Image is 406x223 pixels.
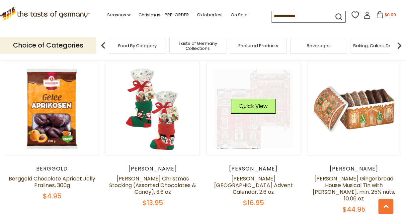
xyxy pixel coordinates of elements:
[206,166,300,172] div: [PERSON_NAME]
[307,62,401,156] img: Wicklein Gingerbread House Musical Tin with Elisen Lebkuchen, min. 25% nuts, 10.06 oz
[142,198,163,207] span: $13.95
[238,43,278,48] a: Featured Products
[106,62,199,156] img: Windel Christmas Stocking (Assorted Chocolates & Candy), 3.6 oz
[118,43,157,48] a: Food By Category
[307,166,401,172] div: [PERSON_NAME]
[393,39,406,52] img: next arrow
[138,11,189,19] a: Christmas - PRE-ORDER
[307,43,331,48] a: Beverages
[207,62,300,156] img: Windel Manor House Advent Calendar, 2.6 oz
[231,99,276,114] button: Quick View
[197,11,223,19] a: Oktoberfest
[353,43,405,48] a: Baking, Cakes, Desserts
[372,11,400,21] button: $0.00
[107,11,130,19] a: Seasons
[5,62,99,156] img: Berggold Chocolate Apricot Jelly Pralines, 300g
[5,166,99,172] div: Berggold
[97,39,110,52] img: previous arrow
[385,12,396,18] span: $0.00
[243,198,264,207] span: $16.95
[171,41,224,51] a: Taste of Germany Collections
[214,175,293,196] a: [PERSON_NAME][GEOGRAPHIC_DATA] Advent Calendar, 2.6 oz
[109,175,196,196] a: [PERSON_NAME] Christmas Stocking (Assorted Chocolates & Candy), 3.6 oz
[231,11,248,19] a: On Sale
[343,205,365,214] span: $44.95
[106,166,200,172] div: [PERSON_NAME]
[313,175,395,202] a: [PERSON_NAME] Gingerbread House Musical Tin with [PERSON_NAME], min. 25% nuts, 10.06 oz
[9,175,95,189] a: Berggold Chocolate Apricot Jelly Pralines, 300g
[43,191,61,201] span: $4.95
